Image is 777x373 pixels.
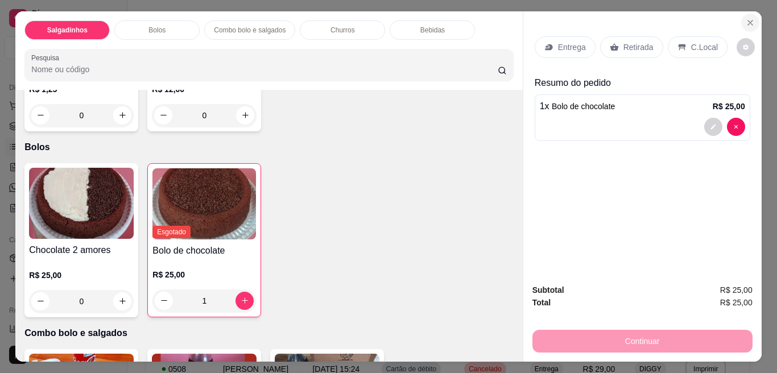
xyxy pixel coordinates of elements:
input: Pesquisa [31,64,498,75]
p: Entrega [558,42,586,53]
button: increase-product-quantity [113,292,131,310]
p: Salgadinhos [47,26,88,35]
button: increase-product-quantity [235,292,254,310]
strong: Subtotal [532,285,564,295]
p: R$ 25,00 [152,269,256,280]
h4: Chocolate 2 amores [29,243,134,257]
img: product-image [152,168,256,239]
span: R$ 25,00 [720,296,753,309]
p: Bolos [24,140,513,154]
label: Pesquisa [31,53,63,63]
p: R$ 25,00 [29,270,134,281]
p: Churros [330,26,355,35]
p: R$ 25,00 [713,101,745,112]
button: decrease-product-quantity [31,292,49,310]
p: Bebidas [420,26,445,35]
span: R$ 25,00 [720,284,753,296]
span: Bolo de chocolate [552,102,615,111]
p: Combo bolo e salgados [214,26,286,35]
p: Resumo do pedido [535,76,750,90]
button: decrease-product-quantity [154,106,172,125]
p: Retirada [623,42,654,53]
h4: Bolo de chocolate [152,244,256,258]
button: Close [741,14,759,32]
p: C.Local [691,42,718,53]
button: decrease-product-quantity [727,118,745,136]
strong: Total [532,298,551,307]
button: decrease-product-quantity [155,292,173,310]
button: decrease-product-quantity [704,118,722,136]
button: increase-product-quantity [236,106,254,125]
p: Bolos [148,26,166,35]
p: Combo bolo e salgados [24,326,513,340]
img: product-image [29,168,134,239]
button: decrease-product-quantity [31,106,49,125]
button: increase-product-quantity [113,106,131,125]
span: Esgotado [152,226,191,238]
button: decrease-product-quantity [737,38,755,56]
p: 1 x [540,100,615,113]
